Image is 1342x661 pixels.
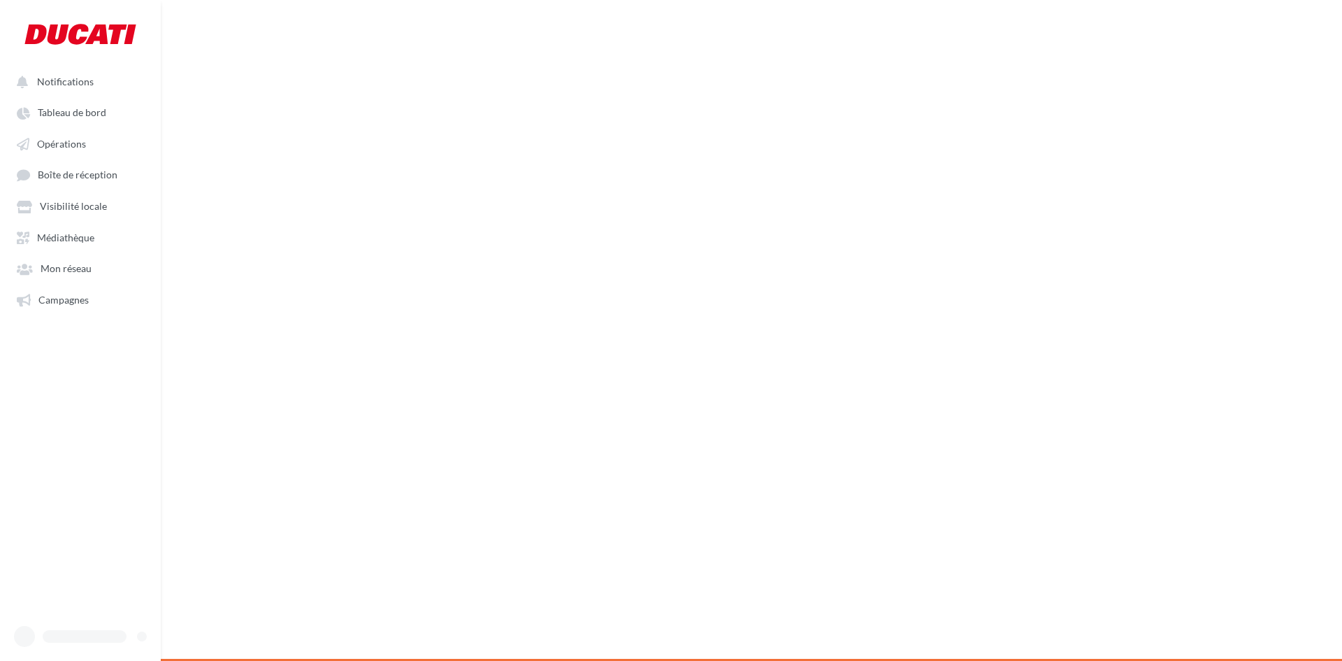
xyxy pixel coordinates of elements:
span: Notifications [37,76,94,87]
a: Boîte de réception [8,162,152,187]
a: Campagnes [8,287,152,312]
span: Campagnes [38,294,89,306]
a: Mon réseau [8,255,152,280]
a: Visibilité locale [8,193,152,218]
span: Tableau de bord [38,107,106,119]
span: Mon réseau [41,263,92,275]
a: Opérations [8,131,152,156]
span: Médiathèque [37,232,94,243]
span: Boîte de réception [38,169,117,181]
button: Notifications [8,69,147,94]
span: Opérations [37,138,86,150]
a: Tableau de bord [8,99,152,125]
span: Visibilité locale [40,201,107,213]
a: Médiathèque [8,225,152,250]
